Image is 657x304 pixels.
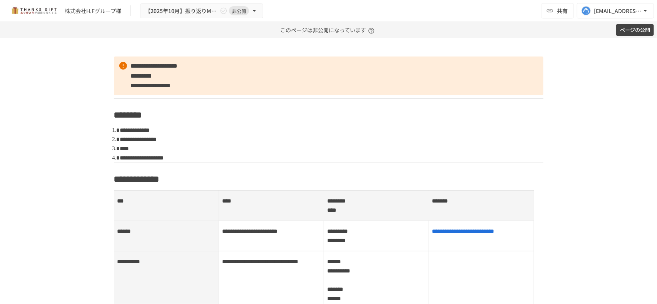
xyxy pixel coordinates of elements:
button: 共有 [542,3,574,18]
span: 【2025年10月】振り返りMTG [145,6,218,16]
div: [EMAIL_ADDRESS][DOMAIN_NAME] [594,6,642,16]
button: 【2025年10月】振り返りMTG非公開 [140,3,263,18]
button: ページの公開 [616,24,654,36]
button: [EMAIL_ADDRESS][DOMAIN_NAME] [577,3,654,18]
span: 非公開 [229,7,249,15]
div: 株式会社H.Eグループ様 [65,7,121,15]
img: mMP1OxWUAhQbsRWCurg7vIHe5HqDpP7qZo7fRoNLXQh [9,5,59,17]
p: このページは非公開になっています [280,22,377,38]
span: 共有 [557,7,568,15]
